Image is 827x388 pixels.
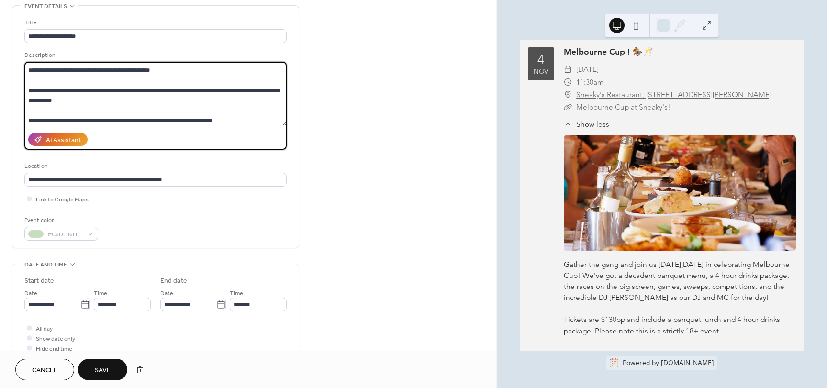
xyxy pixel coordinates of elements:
[36,324,53,334] span: All day
[576,119,609,130] span: Show less
[534,68,548,75] div: Nov
[24,215,96,225] div: Event color
[160,276,187,286] div: End date
[32,366,57,376] span: Cancel
[661,358,714,367] a: [DOMAIN_NAME]
[576,76,603,89] span: 11:30am
[564,119,572,130] div: ​
[564,63,572,76] div: ​
[36,334,75,344] span: Show date only
[24,18,285,28] div: Title
[24,1,67,11] span: Event details
[24,288,37,299] span: Date
[47,230,83,240] span: #C6DFB6FF
[94,288,107,299] span: Time
[24,161,285,171] div: Location
[564,119,609,130] button: ​Show less
[564,259,796,336] div: Gather the gang and join us [DATE][DATE] in celebrating Melbourne Cup! We've got a decadent banqu...
[564,89,572,101] div: ​
[95,366,111,376] span: Save
[230,288,243,299] span: Time
[537,53,544,67] div: 4
[24,260,67,270] span: Date and time
[78,359,127,380] button: Save
[623,358,714,367] div: Powered by
[576,89,771,101] a: Sneaky's Restaurant, [STREET_ADDRESS][PERSON_NAME]
[15,359,74,380] button: Cancel
[160,288,173,299] span: Date
[576,102,671,111] a: Melbourne Cup at Sneaky's!
[564,76,572,89] div: ​
[564,101,572,113] div: ​
[24,50,285,60] div: Description
[576,63,599,76] span: [DATE]
[36,195,89,205] span: Link to Google Maps
[28,133,88,146] button: AI Assistant
[36,344,72,354] span: Hide end time
[564,46,653,57] a: Melbourne Cup ! 🏇🥂
[46,135,81,145] div: AI Assistant
[24,276,54,286] div: Start date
